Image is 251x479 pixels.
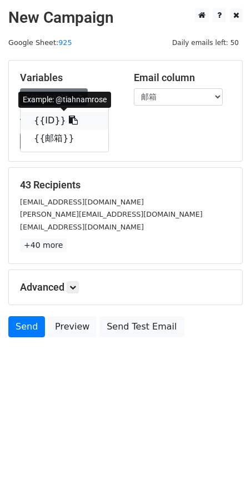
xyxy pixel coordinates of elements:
[20,210,203,218] small: [PERSON_NAME][EMAIL_ADDRESS][DOMAIN_NAME]
[18,92,111,108] div: Example: @tiahnamrose
[20,238,67,252] a: +40 more
[20,72,117,84] h5: Variables
[20,179,231,191] h5: 43 Recipients
[134,72,231,84] h5: Email column
[168,38,243,47] a: Daily emails left: 50
[20,281,231,293] h5: Advanced
[195,426,251,479] div: 聊天小组件
[99,316,184,337] a: Send Test Email
[8,38,72,47] small: Google Sheet:
[195,426,251,479] iframe: Chat Widget
[58,38,72,47] a: 925
[21,129,108,147] a: {{邮箱}}
[20,198,144,206] small: [EMAIL_ADDRESS][DOMAIN_NAME]
[20,223,144,231] small: [EMAIL_ADDRESS][DOMAIN_NAME]
[168,37,243,49] span: Daily emails left: 50
[21,112,108,129] a: {{ID}}
[8,316,45,337] a: Send
[48,316,97,337] a: Preview
[8,8,243,27] h2: New Campaign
